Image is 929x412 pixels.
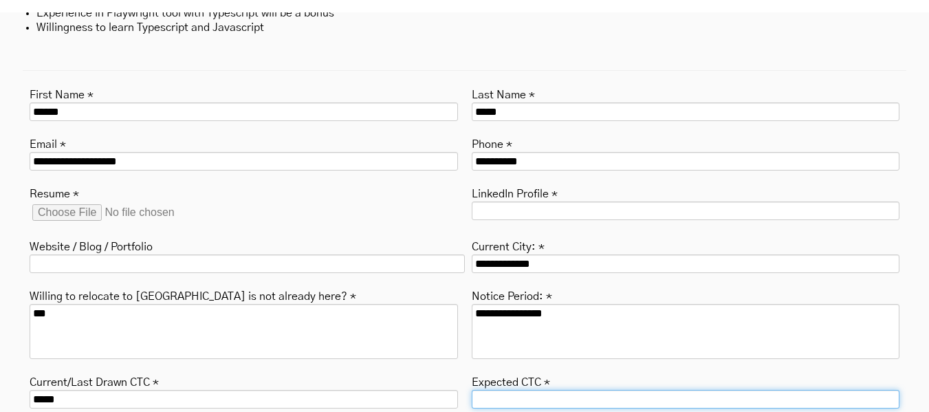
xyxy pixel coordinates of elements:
label: Willing to relocate to [GEOGRAPHIC_DATA] is not already here? * [30,286,356,304]
li: Experience in Playwright tool with Typescript will be a bonus [36,6,893,21]
label: First Name * [30,85,94,102]
label: LinkedIn Profile * [472,184,558,202]
label: Resume * [30,184,79,202]
label: Email * [30,134,66,152]
label: Notice Period: * [472,286,552,304]
label: Current/Last Drawn CTC * [30,372,159,390]
label: Last Name * [472,85,535,102]
li: Willingness to learn Typescript and Javascript [36,21,893,35]
label: Current City: * [472,237,545,254]
label: Expected CTC * [472,372,550,390]
label: Phone * [472,134,512,152]
label: Website / Blog / Portfolio [30,237,153,254]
